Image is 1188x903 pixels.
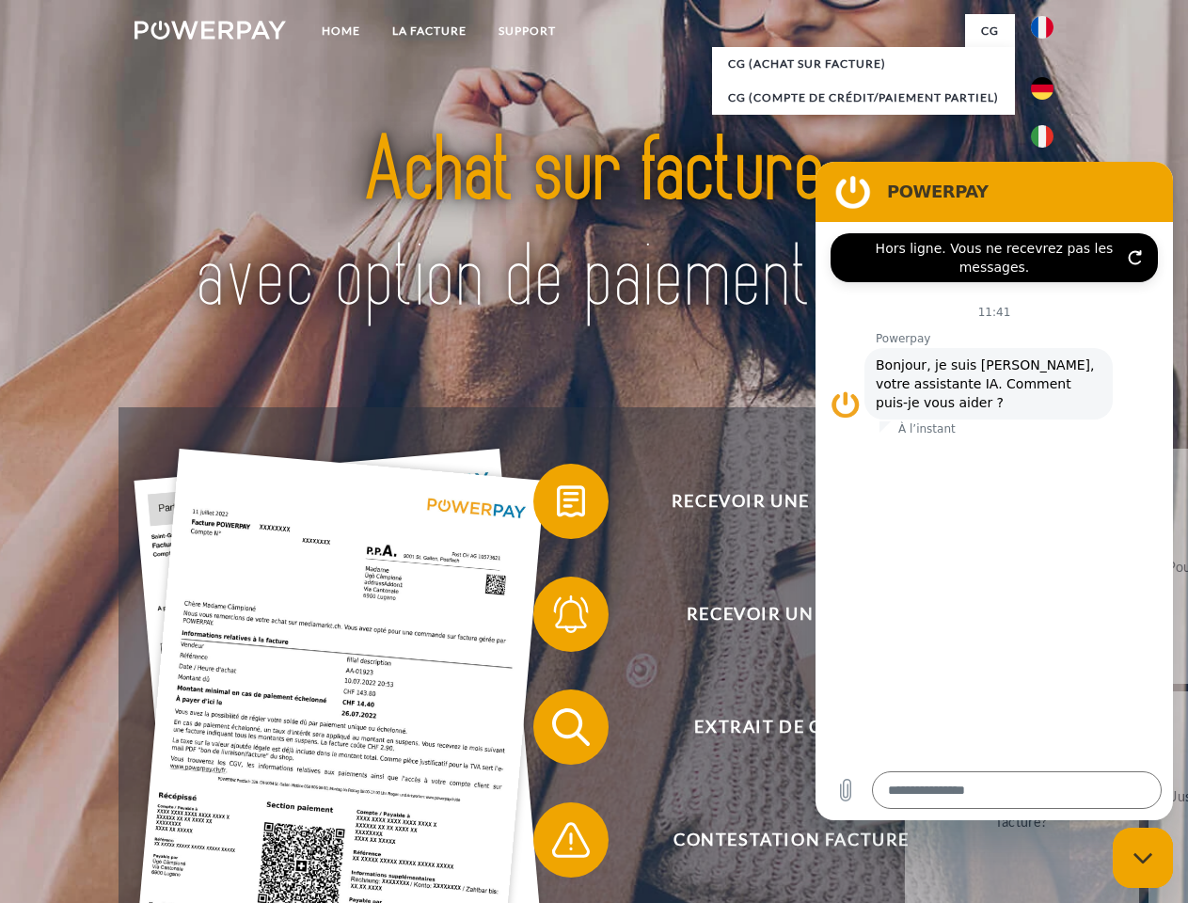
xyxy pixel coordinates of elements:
span: Recevoir un rappel? [561,577,1022,652]
img: qb_search.svg [547,704,594,751]
a: LA FACTURE [376,14,483,48]
span: Contestation Facture [561,802,1022,878]
img: title-powerpay_fr.svg [180,90,1008,360]
iframe: Fenêtre de messagerie [816,162,1173,820]
img: logo-powerpay-white.svg [135,21,286,40]
button: Recevoir un rappel? [533,577,1022,652]
span: Recevoir une facture ? [561,464,1022,539]
button: Extrait de compte [533,689,1022,765]
a: Home [306,14,376,48]
img: fr [1031,16,1053,39]
span: Extrait de compte [561,689,1022,765]
img: qb_warning.svg [547,816,594,863]
img: it [1031,125,1053,148]
a: CG (Compte de crédit/paiement partiel) [712,81,1015,115]
img: qb_bill.svg [547,478,594,525]
img: qb_bell.svg [547,591,594,638]
button: Contestation Facture [533,802,1022,878]
button: Recevoir une facture ? [533,464,1022,539]
a: Support [483,14,572,48]
a: CG [965,14,1015,48]
iframe: Bouton de lancement de la fenêtre de messagerie, conversation en cours [1113,828,1173,888]
a: CG (achat sur facture) [712,47,1015,81]
img: de [1031,77,1053,100]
